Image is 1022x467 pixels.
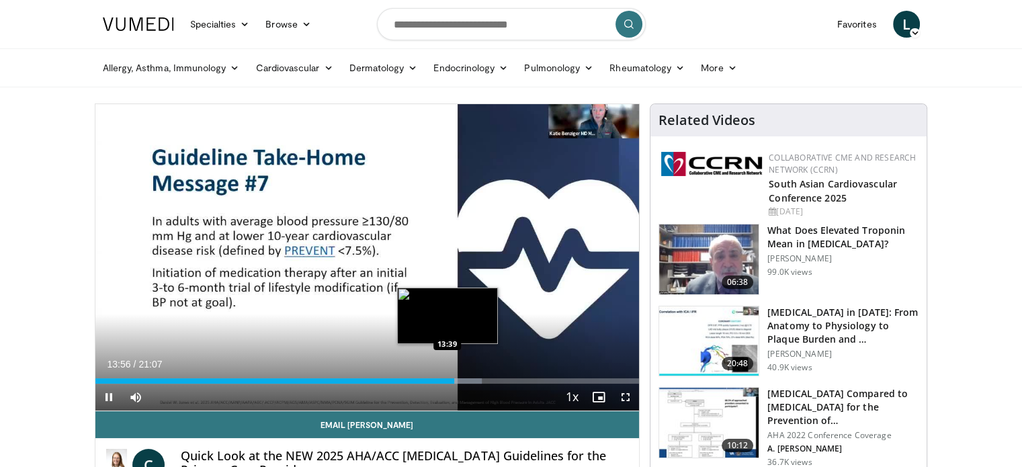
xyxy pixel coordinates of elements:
span: 21:07 [138,359,162,370]
a: Rheumatology [601,54,693,81]
a: Favorites [829,11,885,38]
img: 7c0f9b53-1609-4588-8498-7cac8464d722.150x105_q85_crop-smart_upscale.jpg [659,388,759,458]
a: Collaborative CME and Research Network (CCRN) [769,152,916,175]
a: Browse [257,11,319,38]
div: Progress Bar [95,378,640,384]
a: 20:48 [MEDICAL_DATA] in [DATE]: From Anatomy to Physiology to Plaque Burden and … [PERSON_NAME] 4... [658,306,919,377]
img: a04ee3ba-8487-4636-b0fb-5e8d268f3737.png.150x105_q85_autocrop_double_scale_upscale_version-0.2.png [661,152,762,176]
h3: What Does Elevated Troponin Mean in [MEDICAL_DATA]? [767,224,919,251]
a: Endocrinology [425,54,516,81]
p: [PERSON_NAME] [767,253,919,264]
video-js: Video Player [95,104,640,411]
p: [PERSON_NAME] [767,349,919,359]
button: Playback Rate [558,384,585,411]
button: Mute [122,384,149,411]
a: Allergy, Asthma, Immunology [95,54,248,81]
a: Email [PERSON_NAME] [95,411,640,438]
span: 13:56 [108,359,131,370]
span: 10:12 [722,439,754,452]
button: Enable picture-in-picture mode [585,384,612,411]
img: VuMedi Logo [103,17,174,31]
span: 06:38 [722,275,754,289]
a: L [893,11,920,38]
a: Pulmonology [516,54,601,81]
p: A. [PERSON_NAME] [767,443,919,454]
input: Search topics, interventions [377,8,646,40]
h3: [MEDICAL_DATA] Compared to [MEDICAL_DATA] for the Prevention of… [767,387,919,427]
button: Fullscreen [612,384,639,411]
a: Cardiovascular [247,54,341,81]
a: South Asian Cardiovascular Conference 2025 [769,177,897,204]
p: 99.0K views [767,267,812,278]
img: image.jpeg [397,288,498,344]
p: AHA 2022 Conference Coverage [767,430,919,441]
h4: Related Videos [658,112,755,128]
a: Specialties [182,11,258,38]
button: Pause [95,384,122,411]
h3: [MEDICAL_DATA] in [DATE]: From Anatomy to Physiology to Plaque Burden and … [767,306,919,346]
img: 823da73b-7a00-425d-bb7f-45c8b03b10c3.150x105_q85_crop-smart_upscale.jpg [659,306,759,376]
p: 40.9K views [767,362,812,373]
span: / [134,359,136,370]
img: 98daf78a-1d22-4ebe-927e-10afe95ffd94.150x105_q85_crop-smart_upscale.jpg [659,224,759,294]
a: More [693,54,744,81]
a: Dermatology [341,54,426,81]
a: 06:38 What Does Elevated Troponin Mean in [MEDICAL_DATA]? [PERSON_NAME] 99.0K views [658,224,919,295]
span: 20:48 [722,357,754,370]
div: [DATE] [769,206,916,218]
